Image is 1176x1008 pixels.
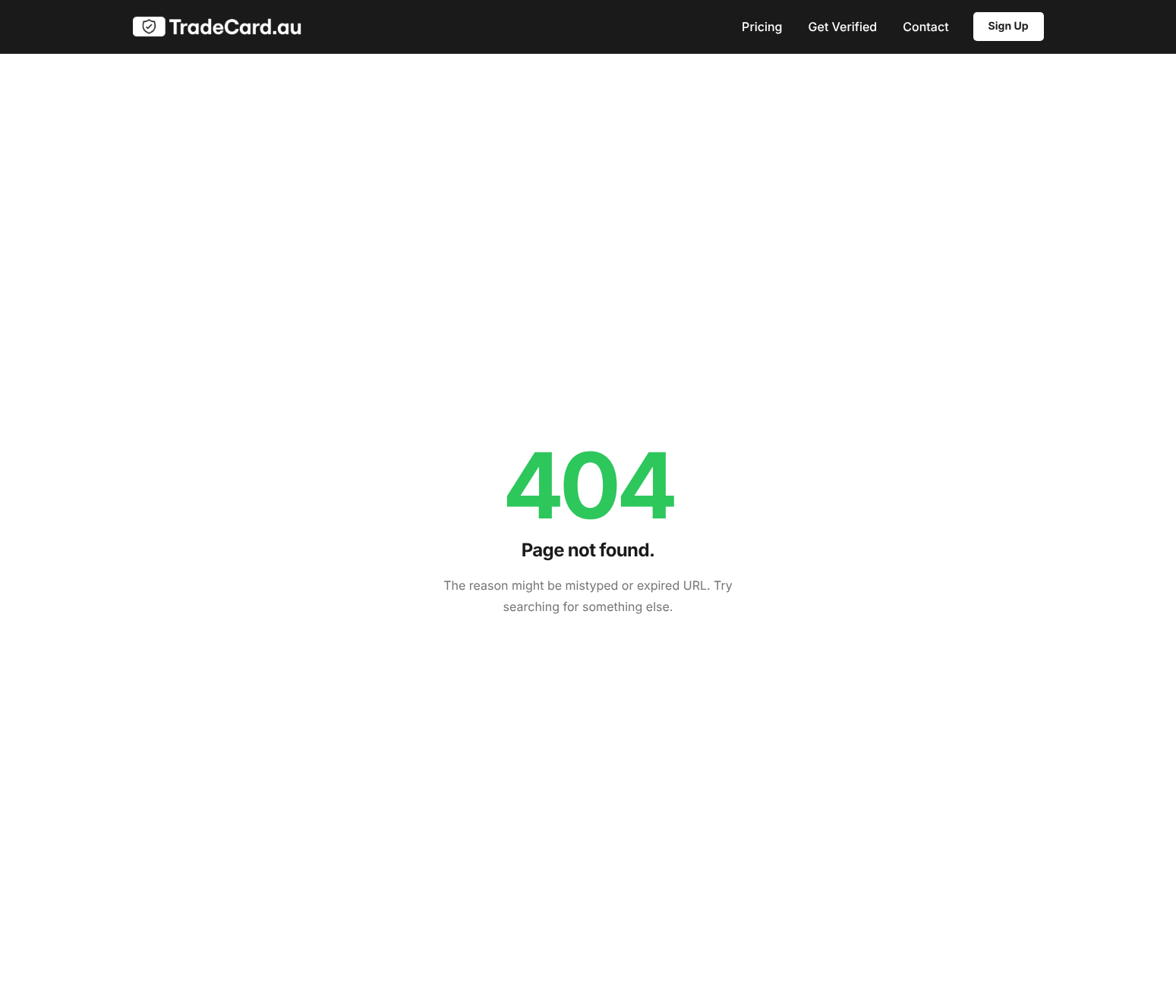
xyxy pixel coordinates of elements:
[903,20,948,33] a: Contact
[809,20,878,33] a: Get Verified
[742,20,782,33] a: Pricing
[973,12,1044,41] a: Sign Up
[433,575,743,617] p: The reason might be mistyped or expired URL. Try searching for something else.
[433,539,743,562] h3: Page not found.
[433,446,743,525] h1: 404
